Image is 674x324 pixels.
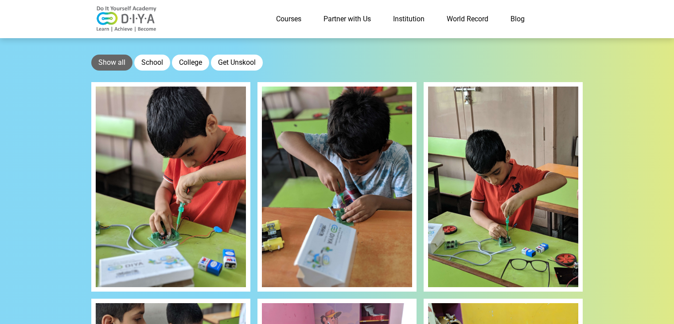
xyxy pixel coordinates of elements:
button: School [134,55,170,71]
a: Courses [265,10,312,28]
a: World Record [436,10,499,28]
a: Partner with Us [312,10,382,28]
a: Contact Us [536,10,583,28]
button: Show all [91,55,132,71]
a: Blog [499,10,536,28]
button: Get Unskool [211,55,263,71]
img: logo-v2.png [91,6,162,32]
button: College [172,55,209,71]
a: Institution [382,10,436,28]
